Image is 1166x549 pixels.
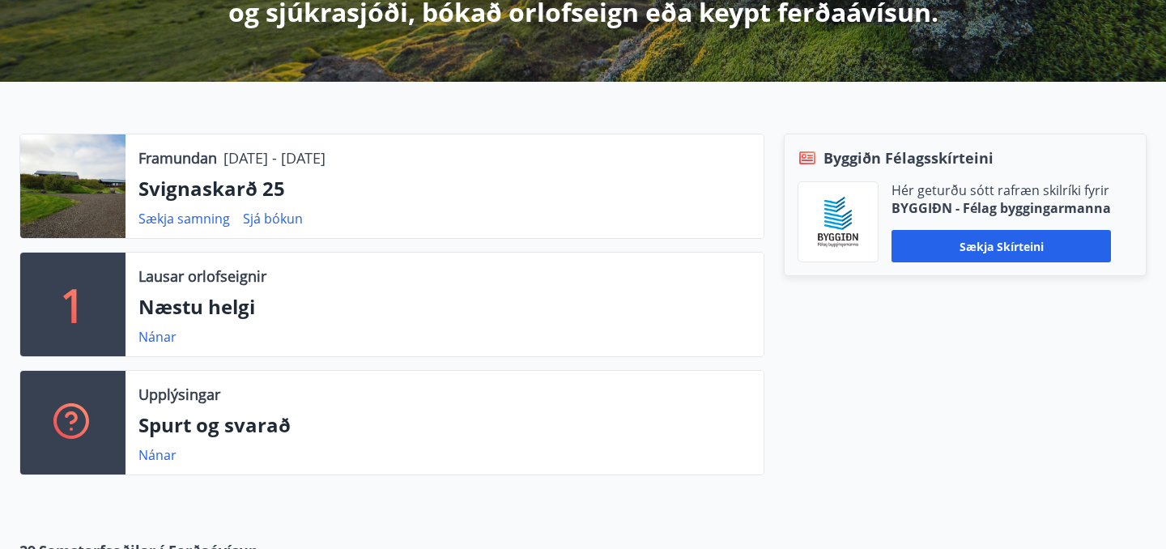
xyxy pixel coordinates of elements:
a: Nánar [138,328,177,346]
p: Hér geturðu sótt rafræn skilríki fyrir [892,181,1111,199]
a: Nánar [138,446,177,464]
p: Næstu helgi [138,293,751,321]
p: [DATE] - [DATE] [223,147,326,168]
p: Svignaskarð 25 [138,175,751,202]
p: Lausar orlofseignir [138,266,266,287]
span: Byggiðn Félagsskírteini [823,147,994,168]
a: Sækja samning [138,210,230,228]
p: Spurt og svarað [138,411,751,439]
a: Sjá bókun [243,210,303,228]
p: BYGGIÐN - Félag byggingarmanna [892,199,1111,217]
img: BKlGVmlTW1Qrz68WFGMFQUcXHWdQd7yePWMkvn3i.png [811,194,866,249]
p: 1 [60,274,86,335]
p: Framundan [138,147,217,168]
button: Sækja skírteini [892,230,1111,262]
p: Upplýsingar [138,384,220,405]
